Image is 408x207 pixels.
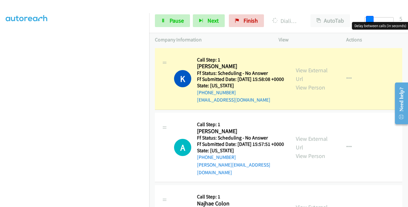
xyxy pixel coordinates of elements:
a: Pause [155,14,190,27]
p: Company Information [155,36,267,44]
a: View External Url [296,135,328,151]
button: AutoTab [310,14,350,27]
div: 5 [399,14,402,23]
p: View [279,36,335,44]
h5: Ff Submitted Date: [DATE] 15:57:51 +0000 [197,141,284,147]
div: The call is yet to be attempted [174,139,191,156]
h5: Call Step: 1 [197,194,284,200]
h2: [PERSON_NAME] [197,63,282,70]
h2: [PERSON_NAME] [197,128,282,135]
button: Next [193,14,225,27]
p: Actions [346,36,402,44]
a: View Person [296,84,325,91]
h5: Ff Status: Scheduling - No Answer [197,135,284,141]
h5: Ff Status: Scheduling - No Answer [197,70,284,76]
iframe: Resource Center [390,78,408,129]
h5: State: [US_STATE] [197,82,284,89]
h5: State: [US_STATE] [197,147,284,154]
h5: Call Step: 1 [197,57,284,63]
span: Next [208,17,219,24]
h1: K [174,70,191,87]
a: [PHONE_NUMBER] [197,89,236,96]
h5: Ff Submitted Date: [DATE] 15:58:08 +0000 [197,76,284,82]
h1: A [174,139,191,156]
a: [PHONE_NUMBER] [197,154,236,160]
a: Finish [229,14,264,27]
a: [EMAIL_ADDRESS][DOMAIN_NAME] [197,97,270,103]
span: Finish [244,17,258,24]
a: View Person [296,152,325,160]
p: Dialing [PERSON_NAME] London [273,17,299,25]
span: Pause [170,17,184,24]
a: View External Url [296,67,328,82]
a: [PERSON_NAME][EMAIL_ADDRESS][DOMAIN_NAME] [197,162,270,175]
h5: Call Step: 1 [197,121,284,128]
